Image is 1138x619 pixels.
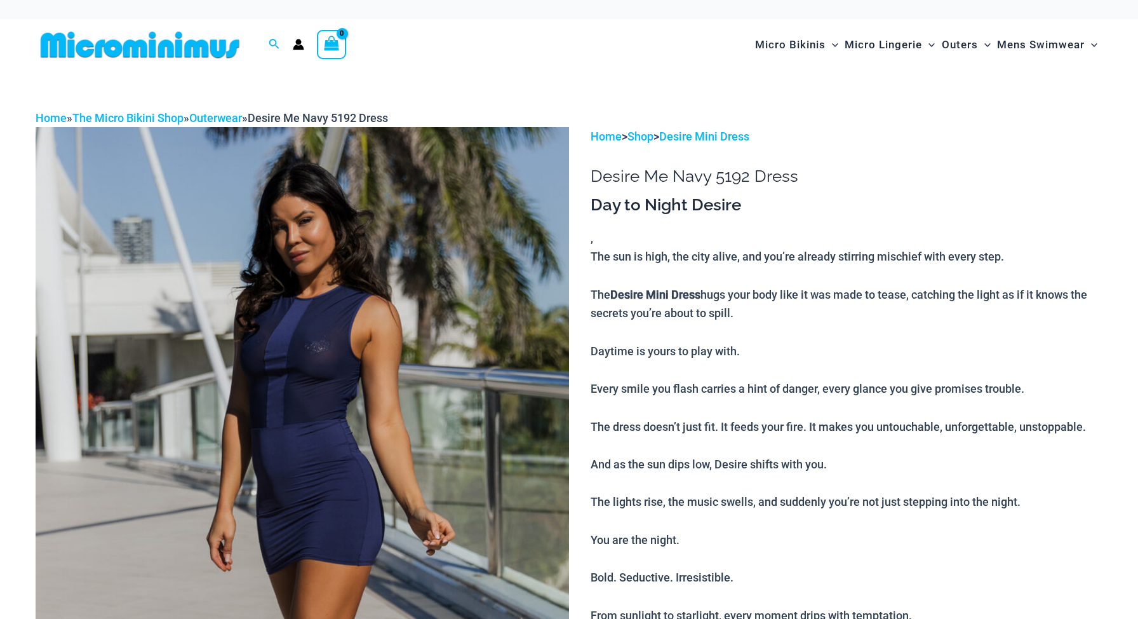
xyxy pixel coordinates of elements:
[659,130,749,143] a: Desire Mini Dress
[591,194,1102,216] h3: Day to Night Desire
[978,29,991,61] span: Menu Toggle
[750,24,1102,66] nav: Site Navigation
[36,111,67,125] a: Home
[72,111,184,125] a: The Micro Bikini Shop
[36,111,388,125] span: » » »
[293,39,304,50] a: Account icon link
[269,37,280,53] a: Search icon link
[922,29,935,61] span: Menu Toggle
[939,25,994,64] a: OutersMenu ToggleMenu Toggle
[317,30,346,59] a: View Shopping Cart, empty
[248,111,388,125] span: Desire Me Navy 5192 Dress
[997,29,1085,61] span: Mens Swimwear
[755,29,826,61] span: Micro Bikinis
[591,130,622,143] a: Home
[752,25,841,64] a: Micro BikinisMenu ToggleMenu Toggle
[826,29,838,61] span: Menu Toggle
[36,31,244,59] img: MM SHOP LOGO FLAT
[841,25,938,64] a: Micro LingerieMenu ToggleMenu Toggle
[994,25,1101,64] a: Mens SwimwearMenu ToggleMenu Toggle
[1085,29,1097,61] span: Menu Toggle
[942,29,978,61] span: Outers
[591,167,1102,186] h1: Desire Me Navy 5192 Dress
[189,111,242,125] a: Outerwear
[845,29,922,61] span: Micro Lingerie
[627,130,653,143] a: Shop
[591,127,1102,146] p: > >
[610,288,700,301] b: Desire Mini Dress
